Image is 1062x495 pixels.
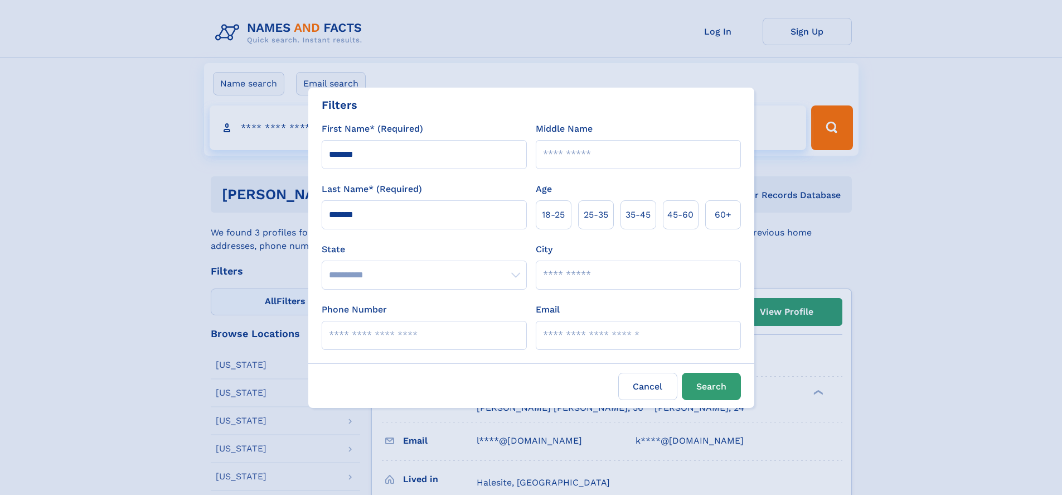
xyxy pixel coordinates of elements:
[536,122,593,136] label: Middle Name
[322,303,387,316] label: Phone Number
[542,208,565,222] span: 18‑25
[618,373,677,400] label: Cancel
[322,243,527,256] label: State
[667,208,694,222] span: 45‑60
[322,97,357,113] div: Filters
[322,182,422,196] label: Last Name* (Required)
[625,208,651,222] span: 35‑45
[715,208,731,222] span: 60+
[322,122,423,136] label: First Name* (Required)
[536,243,552,256] label: City
[536,182,552,196] label: Age
[584,208,608,222] span: 25‑35
[536,303,560,316] label: Email
[682,373,741,400] button: Search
